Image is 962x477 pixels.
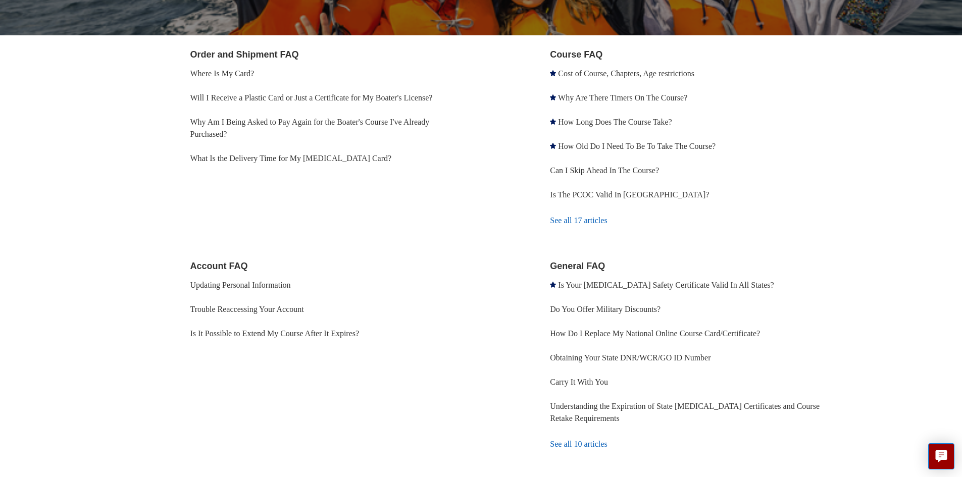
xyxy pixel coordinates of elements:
[550,190,709,199] a: Is The PCOC Valid In [GEOGRAPHIC_DATA]?
[550,70,556,76] svg: Promoted article
[550,261,605,271] a: General FAQ
[550,378,608,386] a: Carry It With You
[190,118,430,138] a: Why Am I Being Asked to Pay Again for the Boater's Course I've Already Purchased?
[550,49,602,60] a: Course FAQ
[190,305,304,313] a: Trouble Reaccessing Your Account
[928,443,954,469] button: Live chat
[550,353,711,362] a: Obtaining Your State DNR/WCR/GO ID Number
[550,143,556,149] svg: Promoted article
[558,93,687,102] a: Why Are There Timers On The Course?
[550,166,659,175] a: Can I Skip Ahead In The Course?
[550,402,820,422] a: Understanding the Expiration of State [MEDICAL_DATA] Certificates and Course Retake Requirements
[558,118,672,126] a: How Long Does The Course Take?
[550,119,556,125] svg: Promoted article
[550,207,844,234] a: See all 17 articles
[190,261,248,271] a: Account FAQ
[550,282,556,288] svg: Promoted article
[558,69,694,78] a: Cost of Course, Chapters, Age restrictions
[550,305,661,313] a: Do You Offer Military Discounts?
[558,281,774,289] a: Is Your [MEDICAL_DATA] Safety Certificate Valid In All States?
[190,329,360,338] a: Is It Possible to Extend My Course After It Expires?
[190,154,392,163] a: What Is the Delivery Time for My [MEDICAL_DATA] Card?
[550,431,844,458] a: See all 10 articles
[190,49,299,60] a: Order and Shipment FAQ
[190,281,291,289] a: Updating Personal Information
[190,93,433,102] a: Will I Receive a Plastic Card or Just a Certificate for My Boater's License?
[190,69,255,78] a: Where Is My Card?
[550,329,760,338] a: How Do I Replace My National Online Course Card/Certificate?
[558,142,716,150] a: How Old Do I Need To Be To Take The Course?
[550,94,556,100] svg: Promoted article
